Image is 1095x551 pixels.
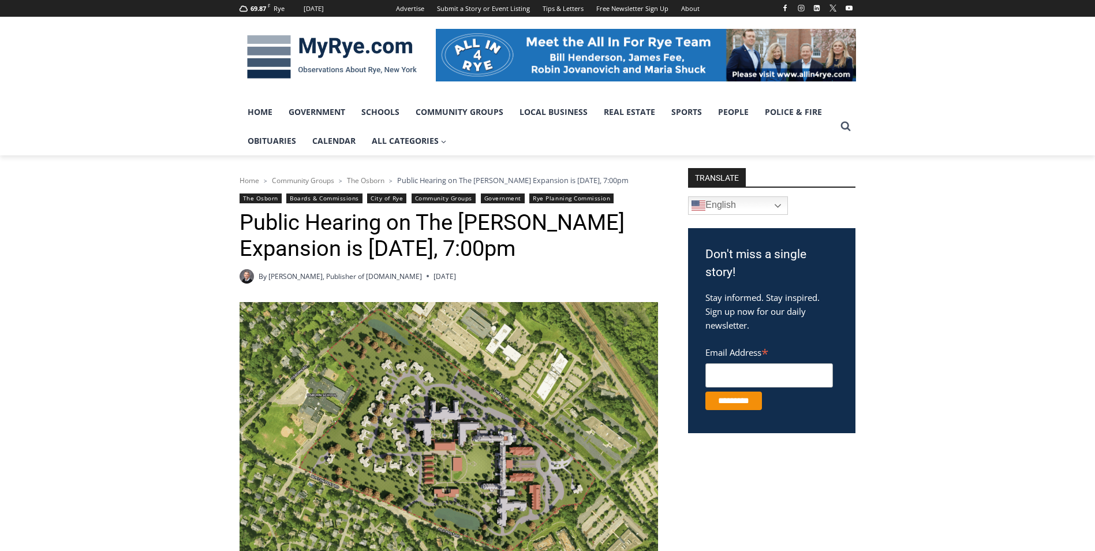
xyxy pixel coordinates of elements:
[304,126,364,155] a: Calendar
[272,176,334,185] a: Community Groups
[274,3,285,14] div: Rye
[240,98,835,156] nav: Primary Navigation
[286,193,362,203] a: Boards & Commissions
[304,3,324,14] div: [DATE]
[710,98,757,126] a: People
[372,135,447,147] span: All Categories
[339,177,342,185] span: >
[240,176,259,185] a: Home
[281,98,353,126] a: Government
[481,193,525,203] a: Government
[367,193,406,203] a: City of Rye
[663,98,710,126] a: Sports
[433,271,456,282] time: [DATE]
[240,269,254,284] a: Author image
[259,271,267,282] span: By
[264,177,267,185] span: >
[240,193,282,203] a: The Osborn
[353,98,408,126] a: Schools
[705,245,838,282] h3: Don't miss a single story!
[705,291,838,332] p: Stay informed. Stay inspired. Sign up now for our daily newsletter.
[268,271,422,281] a: [PERSON_NAME], Publisher of [DOMAIN_NAME]
[529,193,614,203] a: Rye Planning Commission
[364,126,455,155] a: All Categories
[835,116,856,137] button: View Search Form
[240,27,424,87] img: MyRye.com
[596,98,663,126] a: Real Estate
[757,98,830,126] a: Police & Fire
[240,174,658,186] nav: Breadcrumbs
[511,98,596,126] a: Local Business
[705,341,833,362] label: Email Address
[240,98,281,126] a: Home
[692,199,705,213] img: en
[778,1,792,15] a: Facebook
[826,1,840,15] a: X
[397,175,629,185] span: Public Hearing on The [PERSON_NAME] Expansion is [DATE], 7:00pm
[251,4,266,13] span: 69.87
[412,193,476,203] a: Community Groups
[347,176,384,185] a: The Osborn
[688,168,746,187] strong: TRANSLATE
[389,177,393,185] span: >
[810,1,824,15] a: Linkedin
[794,1,808,15] a: Instagram
[240,126,304,155] a: Obituaries
[268,2,270,9] span: F
[688,196,788,215] a: English
[408,98,511,126] a: Community Groups
[436,29,856,81] img: All in for Rye
[240,210,658,262] h1: Public Hearing on The [PERSON_NAME] Expansion is [DATE], 7:00pm
[842,1,856,15] a: YouTube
